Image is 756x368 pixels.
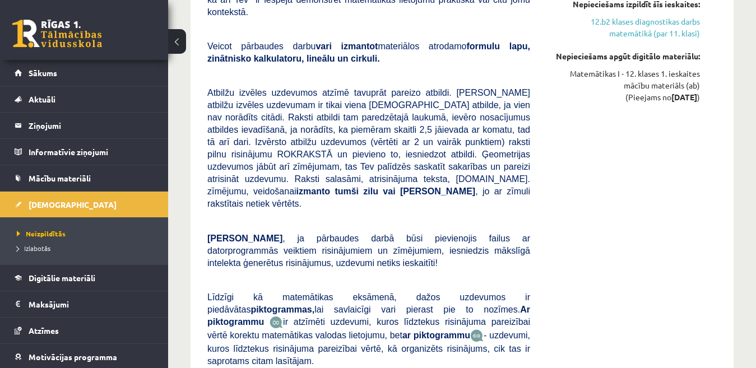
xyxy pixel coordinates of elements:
[207,317,530,340] span: ir atzīmēti uzdevumi, kuros līdztekus risinājuma pareizībai vērtē korektu matemātikas valodas lie...
[29,273,95,283] span: Digitālie materiāli
[29,325,59,336] span: Atzīmes
[296,187,330,196] b: izmanto
[207,88,530,208] span: Atbilžu izvēles uzdevumos atzīmē tavuprāt pareizo atbildi. [PERSON_NAME] atbilžu izvēles uzdevuma...
[547,68,700,103] div: Matemātikas I - 12. klases 1. ieskaites mācību materiāls (ab) (Pieejams no )
[207,41,530,63] b: formulu lapu, zinātnisko kalkulatoru, lineālu un cirkuli.
[207,305,530,327] b: Ar piktogrammu
[15,265,154,291] a: Digitālie materiāli
[207,234,282,243] span: [PERSON_NAME]
[29,113,154,138] legend: Ziņojumi
[29,94,55,104] span: Aktuāli
[15,113,154,138] a: Ziņojumi
[17,229,157,239] a: Neizpildītās
[15,192,154,217] a: [DEMOGRAPHIC_DATA]
[12,20,102,48] a: Rīgas 1. Tālmācības vidusskola
[17,243,157,253] a: Izlabotās
[17,244,50,253] span: Izlabotās
[402,330,470,340] b: ar piktogrammu
[207,234,530,268] span: , ja pārbaudes darbā būsi pievienojis failus ar datorprogrammās veiktiem risinājumiem un zīmējumi...
[29,291,154,317] legend: Maksājumi
[671,92,697,102] strong: [DATE]
[29,68,57,78] span: Sākums
[270,316,283,329] img: JfuEzvunn4EvwAAAAASUVORK5CYII=
[470,329,484,342] img: wKvN42sLe3LLwAAAABJRU5ErkJggg==
[335,187,475,196] b: tumši zilu vai [PERSON_NAME]
[15,318,154,343] a: Atzīmes
[316,41,378,51] b: vari izmantot
[15,291,154,317] a: Maksājumi
[15,165,154,191] a: Mācību materiāli
[17,229,66,238] span: Neizpildītās
[251,305,314,314] b: piktogrammas,
[29,352,117,362] span: Motivācijas programma
[547,16,700,39] a: 12.b2 klases diagnostikas darbs matemātikā (par 11. klasi)
[207,292,530,327] span: Līdzīgi kā matemātikas eksāmenā, dažos uzdevumos ir piedāvātas lai savlaicīgi vari pierast pie to...
[29,139,154,165] legend: Informatīvie ziņojumi
[15,86,154,112] a: Aktuāli
[29,173,91,183] span: Mācību materiāli
[15,139,154,165] a: Informatīvie ziņojumi
[29,199,117,209] span: [DEMOGRAPHIC_DATA]
[547,50,700,62] div: Nepieciešams apgūt digitālo materiālu:
[207,41,530,63] span: Veicot pārbaudes darbu materiālos atrodamo
[207,330,530,366] span: - uzdevumi, kuros līdztekus risinājuma pareizībai vērtē, kā organizēts risinājums, cik tas ir sap...
[15,60,154,86] a: Sākums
